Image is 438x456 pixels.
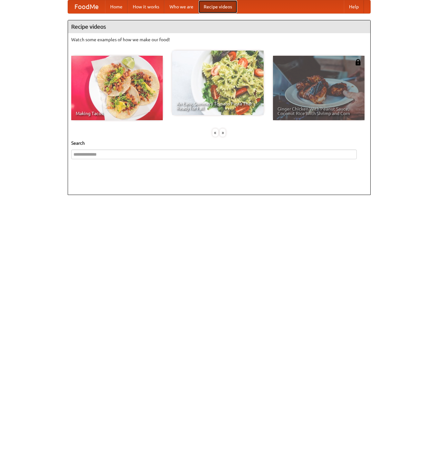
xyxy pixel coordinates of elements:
h4: Recipe videos [68,20,370,33]
div: » [220,129,226,137]
a: Help [344,0,364,13]
h5: Search [71,140,367,146]
a: Making Tacos [71,56,163,120]
a: How it works [128,0,164,13]
a: An Easy, Summery Tomato Pasta That's Ready for Fall [172,51,264,115]
p: Watch some examples of how we make our food! [71,36,367,43]
img: 483408.png [355,59,361,65]
span: Making Tacos [76,111,158,116]
span: An Easy, Summery Tomato Pasta That's Ready for Fall [177,102,259,111]
a: Home [105,0,128,13]
a: Recipe videos [199,0,237,13]
div: « [212,129,218,137]
a: FoodMe [68,0,105,13]
a: Who we are [164,0,199,13]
